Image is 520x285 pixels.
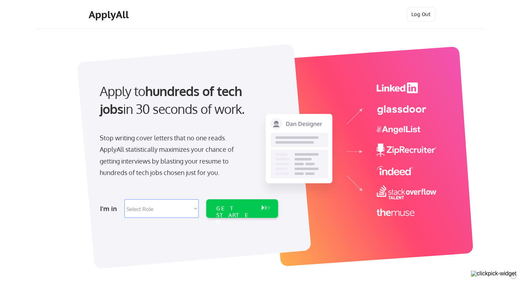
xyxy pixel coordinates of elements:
button: Log Out [407,7,435,21]
div: ApplyAll [89,9,131,21]
div: Stop writing cover letters that no one reads. ApplyAll statistically maximizes your chance of get... [100,132,247,179]
strong: hundreds of tech jobs [100,83,245,117]
div: Apply to in 30 seconds of work. [100,82,275,118]
div: I'm in [100,203,120,214]
div: GET STARTED [216,205,254,226]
